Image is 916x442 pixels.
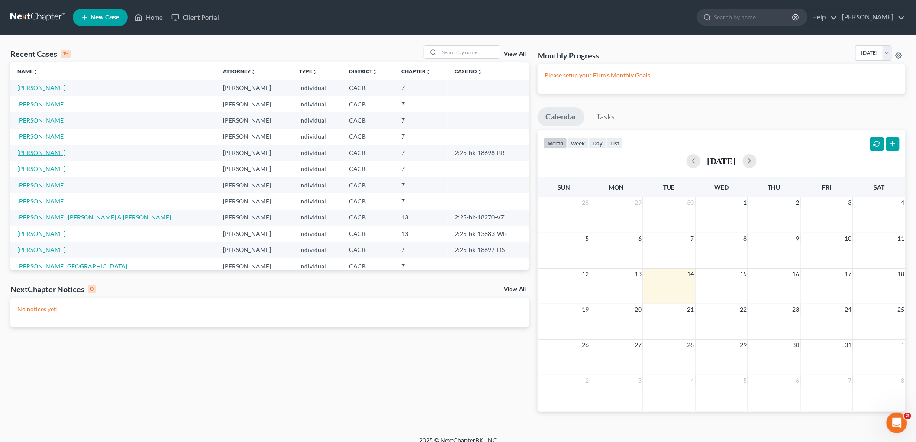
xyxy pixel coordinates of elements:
[17,197,65,205] a: [PERSON_NAME]
[292,226,342,242] td: Individual
[690,233,695,244] span: 7
[292,193,342,209] td: Individual
[17,100,65,108] a: [PERSON_NAME]
[292,129,342,145] td: Individual
[739,269,748,279] span: 15
[90,14,119,21] span: New Case
[394,177,448,193] td: 7
[292,177,342,193] td: Individual
[17,262,127,270] a: [PERSON_NAME][GEOGRAPHIC_DATA]
[585,375,590,386] span: 2
[538,107,584,126] a: Calendar
[292,242,342,258] td: Individual
[742,375,748,386] span: 5
[292,145,342,161] td: Individual
[223,68,256,74] a: Attorneyunfold_more
[394,258,448,274] td: 7
[448,226,529,242] td: 2:25-bk-13883-WB
[394,129,448,145] td: 7
[448,242,529,258] td: 2:25-bk-18697-DS
[401,68,431,74] a: Chapterunfold_more
[342,112,394,128] td: CACB
[342,210,394,226] td: CACB
[292,96,342,112] td: Individual
[792,304,800,315] span: 23
[342,80,394,96] td: CACB
[538,50,599,61] h3: Monthly Progress
[585,233,590,244] span: 5
[342,258,394,274] td: CACB
[216,210,293,226] td: [PERSON_NAME]
[292,210,342,226] td: Individual
[10,48,71,59] div: Recent Cases
[342,193,394,209] td: CACB
[17,68,38,74] a: Nameunfold_more
[567,137,589,149] button: week
[17,149,65,156] a: [PERSON_NAME]
[808,10,837,25] a: Help
[545,71,899,80] p: Please setup your Firm's Monthly Goals
[504,51,526,57] a: View All
[216,193,293,209] td: [PERSON_NAME]
[637,233,642,244] span: 6
[634,269,642,279] span: 13
[17,246,65,253] a: [PERSON_NAME]
[394,242,448,258] td: 7
[897,269,906,279] span: 18
[707,156,736,165] h2: [DATE]
[844,233,853,244] span: 10
[581,197,590,208] span: 28
[687,304,695,315] span: 21
[17,84,65,91] a: [PERSON_NAME]
[838,10,905,25] a: [PERSON_NAME]
[394,80,448,96] td: 7
[394,112,448,128] td: 7
[216,242,293,258] td: [PERSON_NAME]
[714,184,729,191] span: Wed
[292,258,342,274] td: Individual
[897,304,906,315] span: 25
[544,137,567,149] button: month
[394,96,448,112] td: 7
[394,161,448,177] td: 7
[742,233,748,244] span: 8
[299,68,317,74] a: Typeunfold_more
[634,340,642,350] span: 27
[130,10,167,25] a: Home
[439,46,500,58] input: Search by name...
[216,80,293,96] td: [PERSON_NAME]
[477,69,482,74] i: unfold_more
[581,340,590,350] span: 26
[844,340,853,350] span: 31
[634,197,642,208] span: 29
[581,304,590,315] span: 19
[10,284,96,294] div: NextChapter Notices
[844,304,853,315] span: 24
[216,177,293,193] td: [PERSON_NAME]
[17,230,65,237] a: [PERSON_NAME]
[897,233,906,244] span: 11
[17,165,65,172] a: [PERSON_NAME]
[342,161,394,177] td: CACB
[739,304,748,315] span: 22
[606,137,623,149] button: list
[292,80,342,96] td: Individual
[455,68,482,74] a: Case Nounfold_more
[349,68,378,74] a: Districtunfold_more
[687,197,695,208] span: 30
[17,132,65,140] a: [PERSON_NAME]
[795,233,800,244] span: 9
[394,193,448,209] td: 7
[88,285,96,293] div: 0
[848,197,853,208] span: 3
[394,210,448,226] td: 13
[900,340,906,350] span: 1
[394,226,448,242] td: 13
[448,210,529,226] td: 2:25-bk-18270-VZ
[342,145,394,161] td: CACB
[792,269,800,279] span: 16
[448,145,529,161] td: 2:25-bk-18698-BR
[394,145,448,161] td: 7
[342,96,394,112] td: CACB
[900,375,906,386] span: 8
